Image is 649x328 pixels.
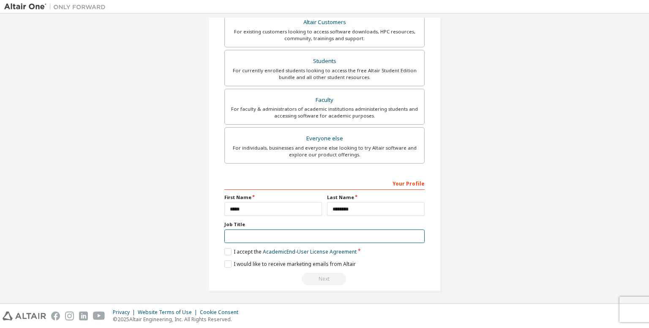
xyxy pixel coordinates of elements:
[3,312,46,320] img: altair_logo.svg
[230,106,419,119] div: For faculty & administrators of academic institutions administering students and accessing softwa...
[230,67,419,81] div: For currently enrolled students looking to access the free Altair Student Edition bundle and all ...
[230,94,419,106] div: Faculty
[224,194,322,201] label: First Name
[327,194,425,201] label: Last Name
[224,273,425,285] div: Read and acccept EULA to continue
[230,28,419,42] div: For existing customers looking to access software downloads, HPC resources, community, trainings ...
[93,312,105,320] img: youtube.svg
[263,248,357,255] a: Academic End-User License Agreement
[224,221,425,228] label: Job Title
[230,145,419,158] div: For individuals, businesses and everyone else looking to try Altair software and explore our prod...
[224,248,357,255] label: I accept the
[224,176,425,190] div: Your Profile
[138,309,200,316] div: Website Terms of Use
[230,16,419,28] div: Altair Customers
[230,133,419,145] div: Everyone else
[113,309,138,316] div: Privacy
[4,3,110,11] img: Altair One
[200,309,243,316] div: Cookie Consent
[113,316,243,323] p: © 2025 Altair Engineering, Inc. All Rights Reserved.
[79,312,88,320] img: linkedin.svg
[51,312,60,320] img: facebook.svg
[224,260,356,268] label: I would like to receive marketing emails from Altair
[65,312,74,320] img: instagram.svg
[230,55,419,67] div: Students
